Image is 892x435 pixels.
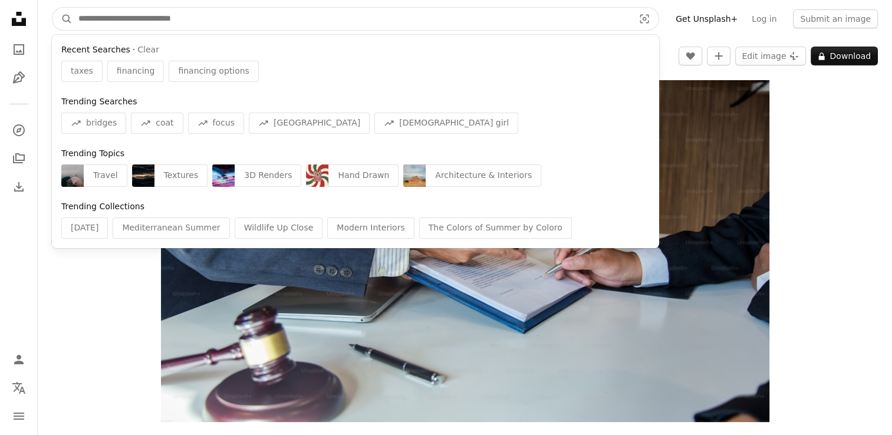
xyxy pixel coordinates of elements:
button: Like [679,47,702,65]
img: Lawyer give his customers signed a contract in the document. Consulting in regard to the various ... [161,80,769,422]
a: Explore [7,118,31,142]
button: Submit an image [793,9,878,28]
a: Home — Unsplash [7,7,31,33]
div: · [61,44,650,56]
div: [DATE] [61,218,108,239]
div: Textures [154,164,208,187]
button: Language [7,376,31,400]
div: The Colors of Summer by Coloro [419,218,572,239]
span: Trending Topics [61,149,124,158]
span: coat [156,117,173,129]
div: Hand Drawn [328,164,399,187]
button: Clear [137,44,159,56]
div: Travel [84,164,127,187]
div: Architecture & Interiors [426,164,541,187]
button: Visual search [630,8,659,30]
a: Log in / Sign up [7,348,31,371]
a: Log in [745,9,784,28]
span: financing [117,65,155,77]
img: premium_photo-1754984826162-5de96e38a4e4 [212,164,235,187]
div: Wildlife Up Close [235,218,323,239]
img: premium_photo-1755882951561-7164bd8427a2 [403,164,426,187]
img: photo-1756232684964-09e6bee67c30 [132,164,154,187]
div: Modern Interiors [327,218,414,239]
a: Illustrations [7,66,31,90]
div: Mediterranean Summer [113,218,229,239]
img: premium_vector-1730142533288-194cec6c8fed [306,164,328,187]
span: taxes [71,65,93,77]
button: Add to Collection [707,47,730,65]
a: Download History [7,175,31,199]
a: Collections [7,147,31,170]
a: Get Unsplash+ [669,9,745,28]
button: Download [811,47,878,65]
button: Edit image [735,47,806,65]
span: Recent Searches [61,44,130,56]
img: premium_photo-1756177506526-26fb2a726f4a [61,164,84,187]
button: Menu [7,404,31,428]
a: Photos [7,38,31,61]
span: Trending Collections [61,202,144,211]
span: financing options [178,65,249,77]
button: Zoom in on this image [161,80,769,422]
span: focus [213,117,235,129]
form: Find visuals sitewide [52,7,659,31]
button: Search Unsplash [52,8,73,30]
span: Trending Searches [61,97,137,106]
div: 3D Renders [235,164,301,187]
span: [DEMOGRAPHIC_DATA] girl [399,117,509,129]
span: bridges [86,117,117,129]
span: [GEOGRAPHIC_DATA] [274,117,360,129]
